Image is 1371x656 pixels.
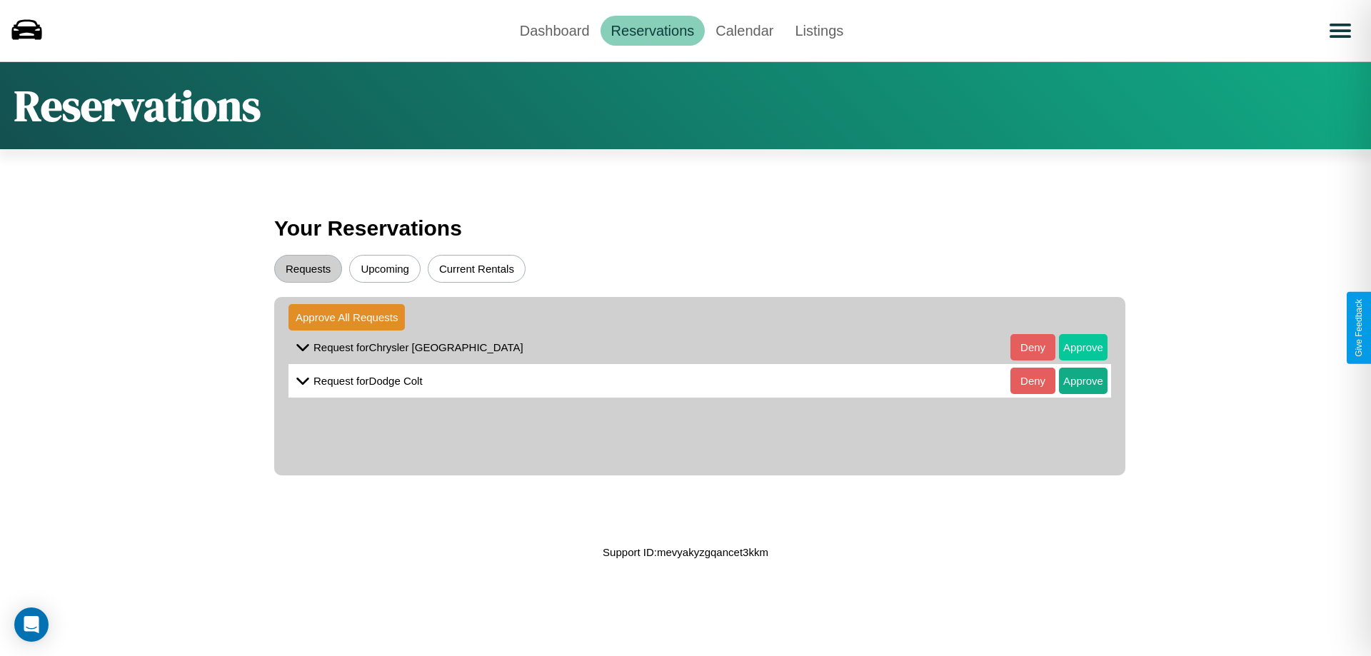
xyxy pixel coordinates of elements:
button: Upcoming [349,255,421,283]
button: Deny [1010,368,1055,394]
a: Listings [784,16,854,46]
h3: Your Reservations [274,209,1097,248]
div: Open Intercom Messenger [14,607,49,642]
h1: Reservations [14,76,261,135]
div: Give Feedback [1354,299,1364,357]
button: Open menu [1320,11,1360,51]
button: Approve [1059,334,1108,360]
a: Dashboard [509,16,601,46]
button: Approve All Requests [288,304,405,330]
button: Approve [1059,368,1108,394]
button: Requests [274,255,342,283]
a: Calendar [705,16,784,46]
button: Current Rentals [428,255,526,283]
button: Deny [1010,334,1055,360]
a: Reservations [601,16,705,46]
p: Request for Chrysler [GEOGRAPHIC_DATA] [313,338,523,357]
p: Request for Dodge Colt [313,371,423,390]
p: Support ID: mevyakyzgqancet3kkm [603,543,768,562]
